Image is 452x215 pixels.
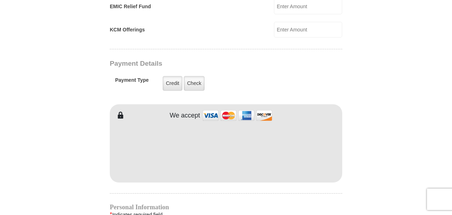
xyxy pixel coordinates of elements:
input: Enter Amount [274,22,342,37]
h3: Payment Details [110,60,292,68]
h4: We accept [170,112,200,120]
label: EMIC Relief Fund [110,3,151,10]
h5: Payment Type [115,77,149,87]
label: Credit [163,76,182,91]
h4: Personal Information [110,204,342,210]
label: Check [184,76,205,91]
label: KCM Offerings [110,26,145,34]
img: credit cards accepted [202,108,273,123]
